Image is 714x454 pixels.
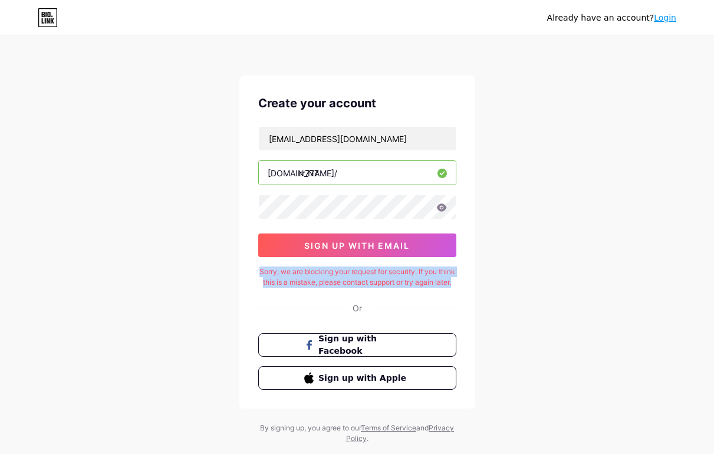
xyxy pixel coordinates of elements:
[353,302,362,314] div: Or
[258,366,456,390] button: Sign up with Apple
[318,333,410,357] span: Sign up with Facebook
[258,267,456,288] div: Sorry, we are blocking your request for security. If you think this is a mistake, please contact ...
[654,13,676,22] a: Login
[258,233,456,257] button: sign up with email
[258,94,456,112] div: Create your account
[304,241,410,251] span: sign up with email
[257,423,458,444] div: By signing up, you agree to our and .
[318,372,410,384] span: Sign up with Apple
[361,423,416,432] a: Terms of Service
[259,161,456,185] input: username
[258,333,456,357] button: Sign up with Facebook
[547,12,676,24] div: Already have an account?
[268,167,337,179] div: [DOMAIN_NAME]/
[259,127,456,150] input: Email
